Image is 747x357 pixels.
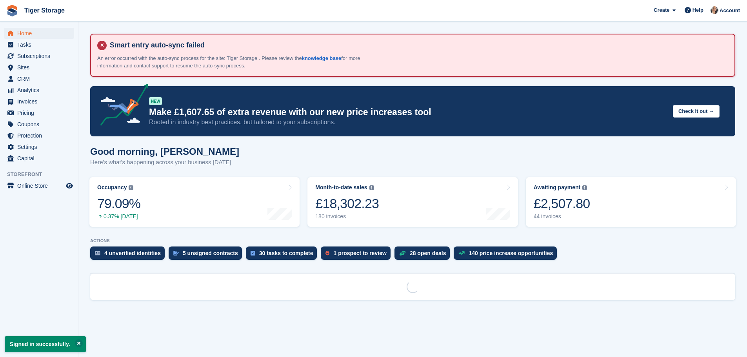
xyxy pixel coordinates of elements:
[97,184,127,191] div: Occupancy
[97,213,140,220] div: 0.37% [DATE]
[315,196,379,212] div: £18,302.23
[394,246,454,264] a: 28 open deals
[259,250,313,256] div: 30 tasks to complete
[4,62,74,73] a: menu
[534,184,581,191] div: Awaiting payment
[4,39,74,50] a: menu
[65,181,74,190] a: Preview store
[7,170,78,178] span: Storefront
[149,118,667,127] p: Rooted in industry best practices, but tailored to your subscriptions.
[582,185,587,190] img: icon-info-grey-7440780725fd019a000dd9b08b2336e03edf1995a4989e88bcd33f0948082b44.svg
[454,246,561,264] a: 140 price increase opportunities
[95,251,100,256] img: verify_identity-adf6edd0f0f0b5bbfe63781bf79b02c33cf7c696d77639b501bdc392416b5a36.svg
[17,39,64,50] span: Tasks
[4,119,74,130] a: menu
[17,51,64,62] span: Subscriptions
[17,73,64,84] span: CRM
[17,28,64,39] span: Home
[90,158,239,167] p: Here's what's happening across your business [DATE]
[94,84,149,129] img: price-adjustments-announcement-icon-8257ccfd72463d97f412b2fc003d46551f7dbcb40ab6d574587a9cd5c0d94...
[315,184,367,191] div: Month-to-date sales
[720,7,740,14] span: Account
[4,130,74,141] a: menu
[17,96,64,107] span: Invoices
[325,251,329,256] img: prospect-51fa495bee0391a8d652442698ab0144808aea92771e9ea1ae160a38d050c398.svg
[711,6,718,14] img: Becky Martin
[469,250,553,256] div: 140 price increase opportunities
[129,185,133,190] img: icon-info-grey-7440780725fd019a000dd9b08b2336e03edf1995a4989e88bcd33f0948082b44.svg
[17,130,64,141] span: Protection
[410,250,446,256] div: 28 open deals
[107,41,728,50] h4: Smart entry auto-sync failed
[673,105,720,118] button: Check it out →
[17,62,64,73] span: Sites
[4,28,74,39] a: menu
[692,6,703,14] span: Help
[4,51,74,62] a: menu
[149,107,667,118] p: Make £1,607.65 of extra revenue with our new price increases tool
[321,246,394,264] a: 1 prospect to review
[90,146,239,157] h1: Good morning, [PERSON_NAME]
[458,251,465,255] img: price_increase_opportunities-93ffe204e8149a01c8c9dc8f82e8f89637d9d84a8eef4429ea346261dce0b2c0.svg
[169,246,246,264] a: 5 unsigned contracts
[534,196,590,212] div: £2,507.80
[97,196,140,212] div: 79.09%
[302,55,341,61] a: knowledge base
[173,251,179,256] img: contract_signature_icon-13c848040528278c33f63329250d36e43548de30e8caae1d1a13099fd9432cc5.svg
[4,85,74,96] a: menu
[4,180,74,191] a: menu
[89,177,300,227] a: Occupancy 79.09% 0.37% [DATE]
[4,96,74,107] a: menu
[6,5,18,16] img: stora-icon-8386f47178a22dfd0bd8f6a31ec36ba5ce8667c1dd55bd0f319d3a0aa187defe.svg
[5,336,86,352] p: Signed in successfully.
[246,246,321,264] a: 30 tasks to complete
[90,246,169,264] a: 4 unverified identities
[17,141,64,152] span: Settings
[149,97,162,105] div: NEW
[17,119,64,130] span: Coupons
[333,250,386,256] div: 1 prospect to review
[251,251,255,256] img: task-75834270c22a3079a89374b754ae025e5fb1db73e45f91037f5363f120a921f8.svg
[534,213,590,220] div: 44 invoices
[97,54,372,70] p: An error occurred with the auto-sync process for the site: Tiger Storage . Please review the for ...
[17,180,64,191] span: Online Store
[654,6,669,14] span: Create
[17,153,64,164] span: Capital
[369,185,374,190] img: icon-info-grey-7440780725fd019a000dd9b08b2336e03edf1995a4989e88bcd33f0948082b44.svg
[183,250,238,256] div: 5 unsigned contracts
[21,4,68,17] a: Tiger Storage
[104,250,161,256] div: 4 unverified identities
[4,107,74,118] a: menu
[399,250,406,256] img: deal-1b604bf984904fb50ccaf53a9ad4b4a5d6e5aea283cecdc64d6e3604feb123c2.svg
[4,153,74,164] a: menu
[4,73,74,84] a: menu
[526,177,736,227] a: Awaiting payment £2,507.80 44 invoices
[307,177,518,227] a: Month-to-date sales £18,302.23 180 invoices
[90,238,735,243] p: ACTIONS
[17,107,64,118] span: Pricing
[17,85,64,96] span: Analytics
[4,141,74,152] a: menu
[315,213,379,220] div: 180 invoices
